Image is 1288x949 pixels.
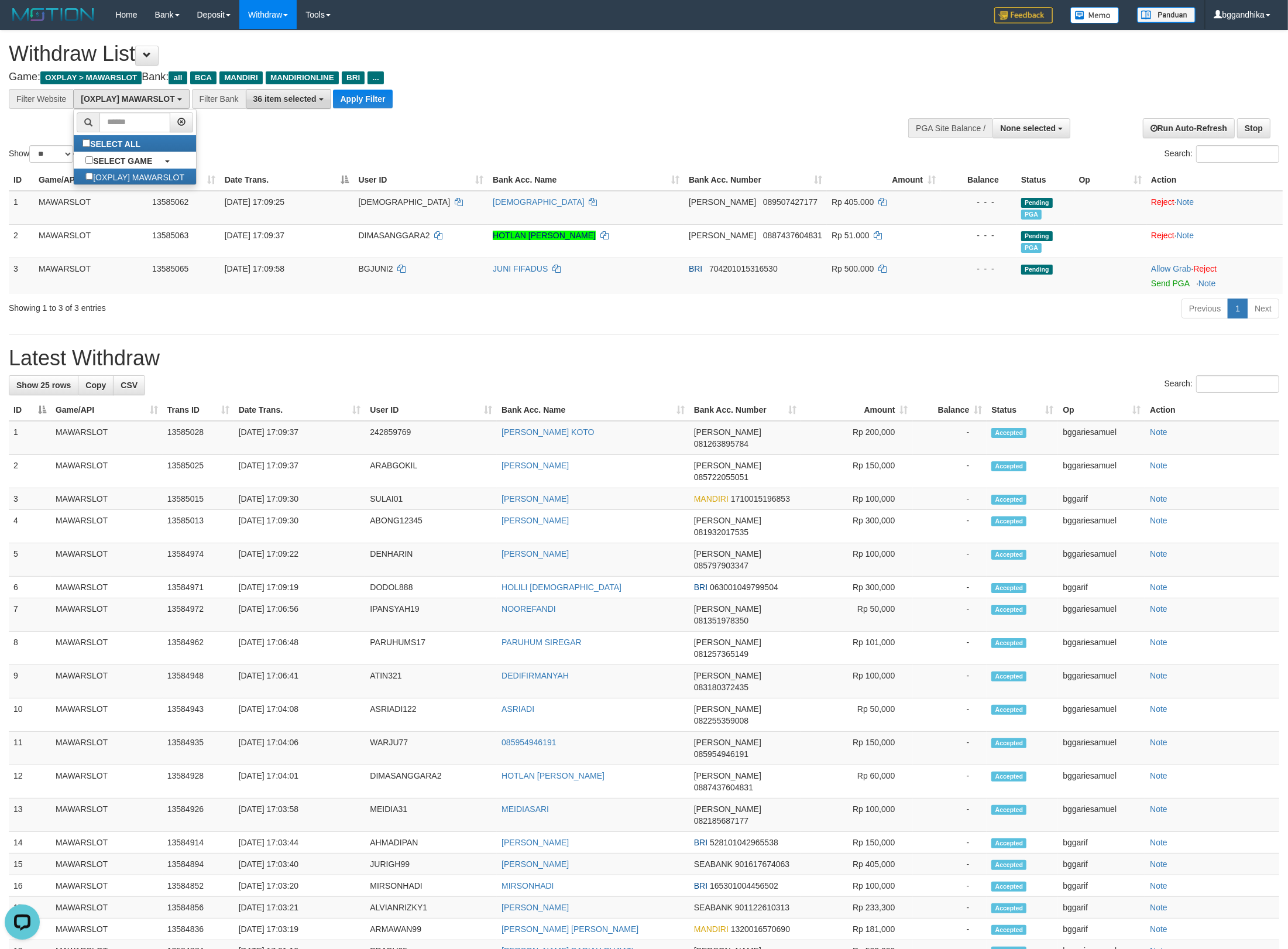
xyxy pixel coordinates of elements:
td: - [913,598,987,632]
td: MAWARSLOT [51,543,163,577]
div: Filter Bank [192,89,246,109]
a: [PERSON_NAME] [502,461,569,470]
td: - [913,799,987,832]
td: Rp 50,000 [801,698,913,732]
td: 12 [9,765,51,799]
td: 9 [9,665,51,698]
span: None selected [1000,124,1056,133]
td: ARABGOKIL [365,455,497,488]
a: Reject [1151,197,1174,207]
span: Copy 085954946191 to clipboard [694,749,748,759]
a: MIRSONHADI [502,881,554,890]
span: Copy 082255359008 to clipboard [694,716,748,725]
td: MAWARSLOT [51,488,163,510]
label: Search: [1165,375,1279,393]
a: [PERSON_NAME] [502,903,569,912]
span: Copy [85,381,106,390]
span: BGJUNI2 [359,264,393,273]
a: MEIDIASARI [502,804,549,814]
span: [PERSON_NAME] [694,804,761,814]
td: ASRIADI122 [365,698,497,732]
span: 13585063 [152,231,188,240]
span: Pending [1021,265,1053,275]
td: DODOL888 [365,577,497,598]
td: 13584972 [163,598,234,632]
span: Marked by bggariesamuel [1021,210,1042,220]
td: SULAI01 [365,488,497,510]
td: - [913,488,987,510]
td: Rp 100,000 [801,799,913,832]
span: [PERSON_NAME] [689,231,756,240]
span: Copy 082185687177 to clipboard [694,816,748,825]
td: 11 [9,732,51,765]
td: MEIDIA31 [365,799,497,832]
span: [PERSON_NAME] [694,427,761,437]
b: SELECT GAME [93,156,152,166]
label: Show entries [9,145,98,163]
span: all [169,71,187,84]
td: Rp 101,000 [801,632,913,665]
span: Rp 51.000 [832,231,870,240]
td: MAWARSLOT [51,577,163,598]
td: [DATE] 17:09:19 [234,577,366,598]
td: ABONG12345 [365,510,497,543]
h1: Latest Withdraw [9,347,1279,370]
a: Note [1150,461,1167,470]
span: Copy 081351978350 to clipboard [694,616,748,625]
div: - - - [945,196,1012,208]
span: [OXPLAY] MAWARSLOT [81,94,175,104]
a: Note [1150,924,1167,934]
th: Amount: activate to sort column ascending [801,399,913,421]
span: Accepted [991,516,1026,526]
input: Search: [1196,375,1279,393]
td: · [1146,191,1283,225]
span: Pending [1021,198,1053,208]
span: [PERSON_NAME] [689,197,756,207]
th: User ID: activate to sort column ascending [365,399,497,421]
td: bggariesamuel [1058,421,1145,455]
img: Button%20Memo.svg [1070,7,1119,23]
span: Accepted [991,605,1026,615]
td: bggariesamuel [1058,698,1145,732]
a: CSV [113,375,145,395]
th: Status: activate to sort column ascending [987,399,1058,421]
span: Accepted [991,772,1026,782]
a: Note [1150,516,1167,525]
input: SELECT GAME [85,156,93,164]
th: User ID: activate to sort column ascending [354,169,489,191]
a: Next [1247,299,1279,318]
th: Op: activate to sort column ascending [1074,169,1146,191]
th: Action [1146,169,1283,191]
span: Accepted [991,705,1026,715]
td: · [1146,224,1283,258]
td: Rp 100,000 [801,543,913,577]
button: Apply Filter [333,90,392,108]
span: OXPLAY > MAWARSLOT [40,71,142,84]
td: 1 [9,421,51,455]
td: - [913,665,987,698]
a: HOTLAN [PERSON_NAME] [493,231,596,240]
td: - [913,632,987,665]
span: Marked by bggariesamuel [1021,243,1042,253]
span: BRI [689,264,702,273]
td: bggarif [1058,577,1145,598]
td: MAWARSLOT [51,455,163,488]
span: BCA [190,71,217,84]
td: 13585015 [163,488,234,510]
td: Rp 60,000 [801,765,913,799]
td: 13584974 [163,543,234,577]
th: Action [1145,399,1279,421]
td: [DATE] 17:04:08 [234,698,366,732]
div: - - - [945,263,1012,275]
a: Note [1150,903,1167,912]
td: 2 [9,224,34,258]
span: Accepted [991,738,1026,748]
td: bggariesamuel [1058,632,1145,665]
th: Op: activate to sort column ascending [1058,399,1145,421]
a: JUNI FIFADUS [493,264,548,273]
td: MAWARSLOT [34,258,147,294]
span: 13585062 [152,197,188,207]
th: Balance: activate to sort column ascending [913,399,987,421]
td: [DATE] 17:09:22 [234,543,366,577]
th: Game/API: activate to sort column ascending [51,399,163,421]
